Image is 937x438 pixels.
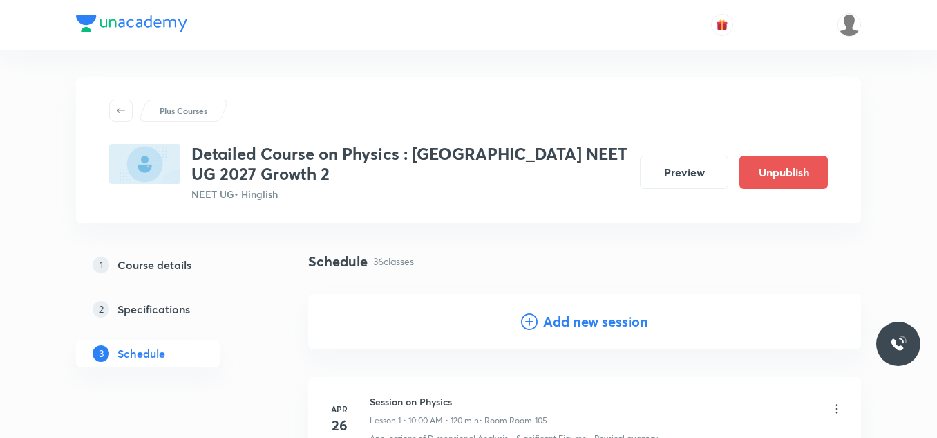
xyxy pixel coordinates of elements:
[806,294,861,349] img: Add
[716,19,728,31] img: avatar
[160,104,207,117] p: Plus Courses
[117,301,190,318] h5: Specifications
[76,295,264,323] a: 2Specifications
[191,187,629,201] p: NEET UG • Hinglish
[373,254,414,268] p: 36 classes
[76,15,187,32] img: Company Logo
[543,311,648,332] h4: Add new session
[325,415,353,436] h4: 26
[76,251,264,279] a: 1Course details
[109,144,180,184] img: A4A64E8B-D912-460B-A545-154226E5AB2D_plus.png
[837,13,861,37] img: snigdha
[117,345,165,362] h5: Schedule
[308,251,368,272] h4: Schedule
[370,394,547,409] h6: Session on Physics
[890,336,907,352] img: ttu
[191,144,629,184] h3: Detailed Course on Physics : [GEOGRAPHIC_DATA] NEET UG 2027 Growth 2
[76,15,187,35] a: Company Logo
[93,301,109,318] p: 2
[640,156,728,189] button: Preview
[370,414,479,427] p: Lesson 1 • 10:00 AM • 120 min
[93,257,109,273] p: 1
[93,345,109,362] p: 3
[117,257,191,273] h5: Course details
[325,403,353,415] h6: Apr
[711,14,733,36] button: avatar
[739,156,828,189] button: Unpublish
[479,414,547,427] p: • Room Room-105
